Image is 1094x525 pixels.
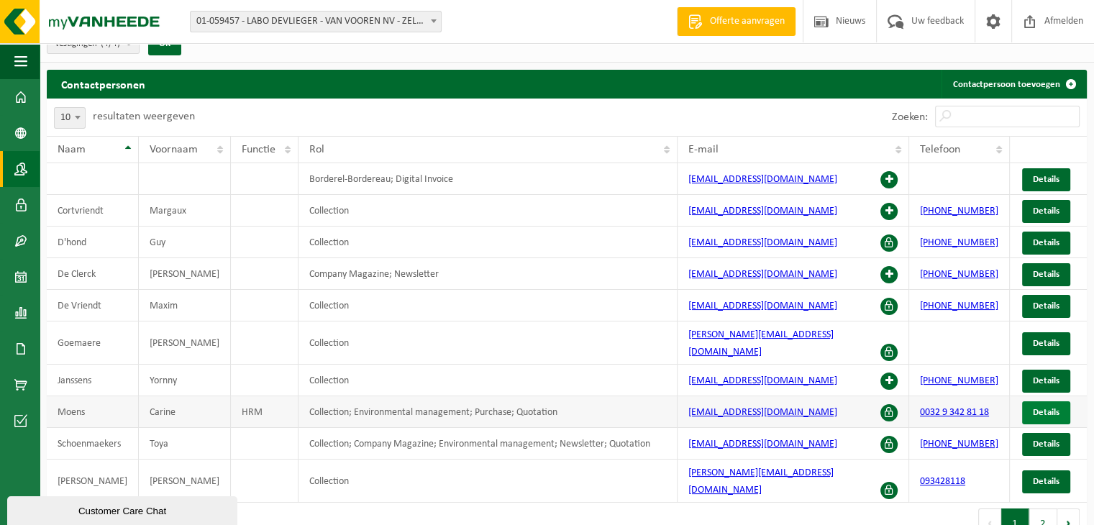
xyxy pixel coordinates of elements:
td: Collection [298,227,678,258]
a: Details [1022,401,1070,424]
span: Details [1033,238,1059,247]
iframe: chat widget [7,493,240,525]
td: Janssens [47,365,139,396]
td: [PERSON_NAME] [139,258,231,290]
a: 0032 9 342 81 18 [920,407,989,418]
td: HRM [231,396,298,428]
td: Borderel-Bordereau; Digital Invoice [298,163,678,195]
td: Collection; Company Magazine; Environmental management; Newsletter; Quotation [298,428,678,460]
td: Maxim [139,290,231,321]
td: Collection [298,290,678,321]
span: Vestigingen [55,33,120,55]
td: Collection [298,321,678,365]
span: Details [1033,339,1059,348]
td: Company Magazine; Newsletter [298,258,678,290]
a: Details [1022,263,1070,286]
a: Details [1022,470,1070,493]
span: Details [1033,408,1059,417]
td: Cortvriendt [47,195,139,227]
a: [EMAIL_ADDRESS][DOMAIN_NAME] [688,174,837,185]
span: 10 [55,108,85,128]
a: [EMAIL_ADDRESS][DOMAIN_NAME] [688,439,837,449]
span: Functie [242,144,275,155]
td: Collection [298,460,678,503]
span: Telefoon [920,144,960,155]
td: Collection [298,365,678,396]
td: Collection [298,195,678,227]
td: Toya [139,428,231,460]
td: Guy [139,227,231,258]
label: Zoeken: [892,111,928,123]
span: Details [1033,175,1059,184]
span: Details [1033,376,1059,385]
td: [PERSON_NAME] [139,321,231,365]
span: Details [1033,301,1059,311]
td: De Vriendt [47,290,139,321]
span: Details [1033,439,1059,449]
a: Details [1022,370,1070,393]
td: Yornny [139,365,231,396]
a: Details [1022,332,1070,355]
a: [PERSON_NAME][EMAIL_ADDRESS][DOMAIN_NAME] [688,329,834,357]
span: Voornaam [150,144,198,155]
a: [EMAIL_ADDRESS][DOMAIN_NAME] [688,206,837,216]
span: Details [1033,270,1059,279]
a: Details [1022,295,1070,318]
a: Details [1022,433,1070,456]
td: [PERSON_NAME] [139,460,231,503]
a: [PHONE_NUMBER] [920,375,998,386]
a: [EMAIL_ADDRESS][DOMAIN_NAME] [688,237,837,248]
label: resultaten weergeven [93,111,195,122]
td: D'hond [47,227,139,258]
a: Details [1022,168,1070,191]
a: Details [1022,232,1070,255]
td: Goemaere [47,321,139,365]
span: Offerte aanvragen [706,14,788,29]
span: 10 [54,107,86,129]
span: E-mail [688,144,719,155]
a: 093428118 [920,476,965,487]
a: [PHONE_NUMBER] [920,439,998,449]
td: Margaux [139,195,231,227]
button: OK [148,32,181,55]
td: Collection; Environmental management; Purchase; Quotation [298,396,678,428]
td: Schoenmaekers [47,428,139,460]
span: Naam [58,144,86,155]
span: 01-059457 - LABO DEVLIEGER - VAN VOOREN NV - ZELZATE [190,11,442,32]
a: [EMAIL_ADDRESS][DOMAIN_NAME] [688,301,837,311]
td: [PERSON_NAME] [47,460,139,503]
a: [PHONE_NUMBER] [920,269,998,280]
span: Details [1033,206,1059,216]
a: [EMAIL_ADDRESS][DOMAIN_NAME] [688,375,837,386]
a: [EMAIL_ADDRESS][DOMAIN_NAME] [688,407,837,418]
a: [PHONE_NUMBER] [920,301,998,311]
span: Details [1033,477,1059,486]
td: De Clerck [47,258,139,290]
a: Offerte aanvragen [677,7,796,36]
a: [PHONE_NUMBER] [920,237,998,248]
span: 01-059457 - LABO DEVLIEGER - VAN VOOREN NV - ZELZATE [191,12,441,32]
td: Moens [47,396,139,428]
a: [EMAIL_ADDRESS][DOMAIN_NAME] [688,269,837,280]
a: Contactpersoon toevoegen [942,70,1085,99]
a: [PHONE_NUMBER] [920,206,998,216]
a: Details [1022,200,1070,223]
h2: Contactpersonen [47,70,160,98]
td: Carine [139,396,231,428]
span: Rol [309,144,324,155]
a: [PERSON_NAME][EMAIL_ADDRESS][DOMAIN_NAME] [688,467,834,496]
